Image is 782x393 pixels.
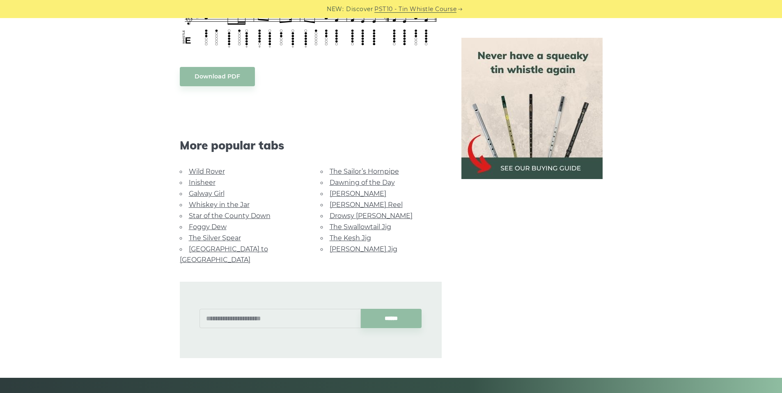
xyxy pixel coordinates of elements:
a: Inisheer [189,179,216,186]
a: Wild Rover [189,168,225,175]
a: [GEOGRAPHIC_DATA] to [GEOGRAPHIC_DATA] [180,245,268,264]
img: tin whistle buying guide [461,38,603,179]
span: More popular tabs [180,138,442,152]
a: The Swallowtail Jig [330,223,391,231]
a: Foggy Dew [189,223,227,231]
span: NEW: [327,5,344,14]
a: [PERSON_NAME] [330,190,386,198]
a: [PERSON_NAME] Jig [330,245,397,253]
a: [PERSON_NAME] Reel [330,201,403,209]
a: Drowsy [PERSON_NAME] [330,212,413,220]
a: The Silver Spear [189,234,241,242]
a: The Kesh Jig [330,234,371,242]
a: Whiskey in the Jar [189,201,250,209]
a: Star of the County Down [189,212,271,220]
a: The Sailor’s Hornpipe [330,168,399,175]
a: PST10 - Tin Whistle Course [374,5,456,14]
a: Galway Girl [189,190,225,198]
span: Discover [346,5,373,14]
a: Dawning of the Day [330,179,395,186]
a: Download PDF [180,67,255,86]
